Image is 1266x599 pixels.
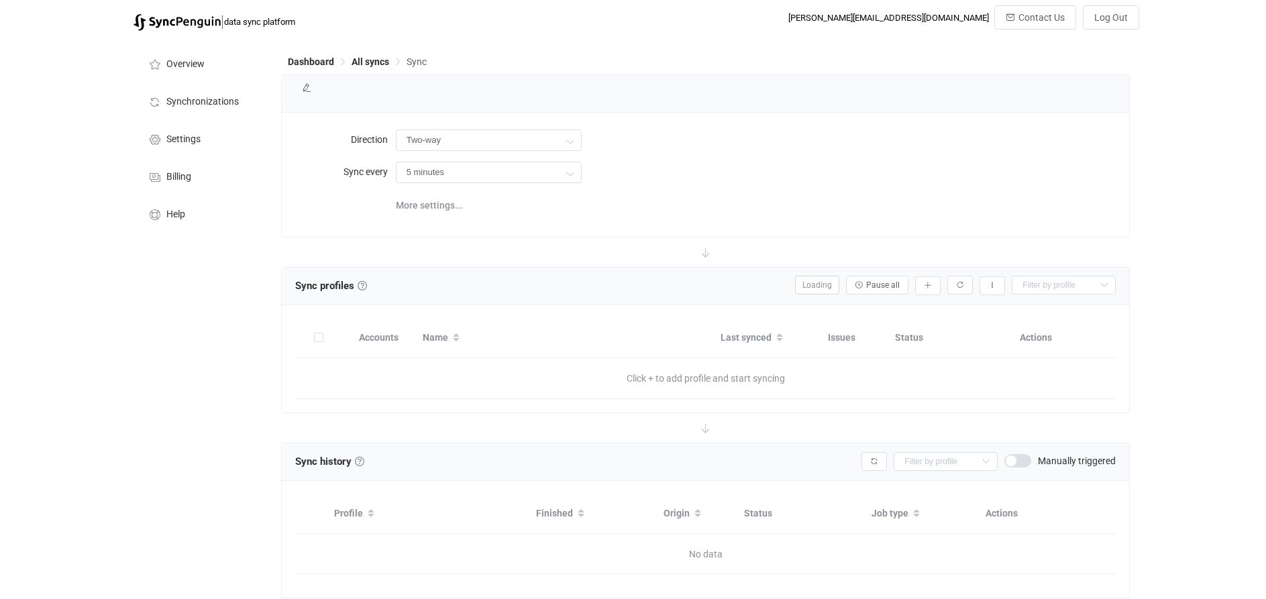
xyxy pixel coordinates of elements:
span: | [221,12,224,31]
a: Overview [134,44,268,82]
a: Synchronizations [134,82,268,119]
span: All syncs [352,56,389,67]
span: Overview [166,59,205,70]
button: Log Out [1083,5,1139,30]
a: Settings [134,119,268,157]
span: data sync platform [224,17,295,27]
span: Synchronizations [166,97,239,107]
img: syncpenguin.svg [134,14,221,31]
a: |data sync platform [134,12,295,31]
span: Contact Us [1018,12,1065,23]
a: Billing [134,157,268,195]
span: Settings [166,134,201,145]
div: [PERSON_NAME][EMAIL_ADDRESS][DOMAIN_NAME] [788,13,989,23]
span: Dashboard [288,56,334,67]
span: Sync [407,56,427,67]
span: Log Out [1094,12,1128,23]
a: Help [134,195,268,232]
button: Contact Us [994,5,1076,30]
div: Breadcrumb [288,57,427,66]
span: Billing [166,172,191,182]
span: Help [166,209,185,220]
